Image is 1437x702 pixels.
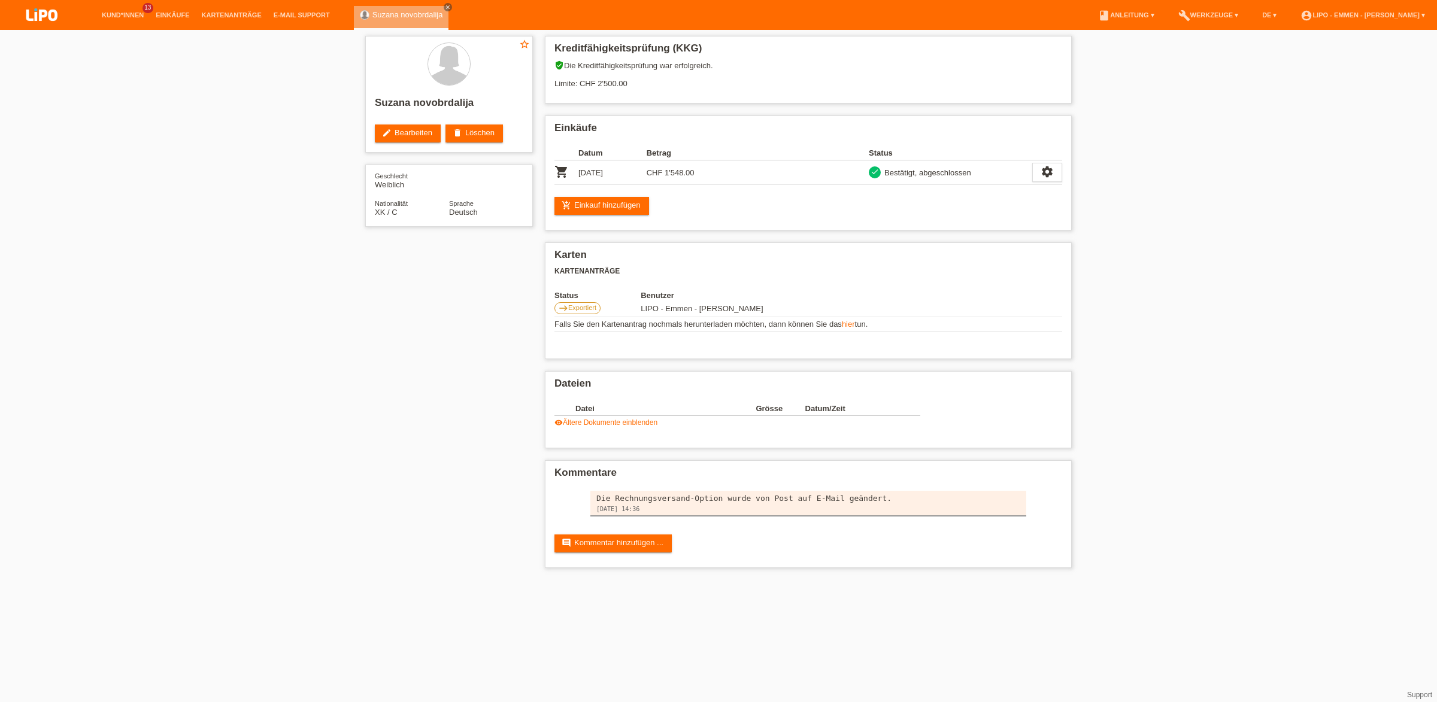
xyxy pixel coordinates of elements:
[1041,165,1054,178] i: settings
[562,538,571,548] i: comment
[559,303,568,313] i: east
[575,402,756,416] th: Datei
[375,171,449,189] div: Weiblich
[1092,11,1160,19] a: bookAnleitung ▾
[554,534,672,552] a: commentKommentar hinzufügen ...
[1172,11,1245,19] a: buildWerkzeuge ▾
[554,60,1062,97] div: Die Kreditfähigkeitsprüfung war erfolgreich. Limite: CHF 2'500.00
[554,42,1062,60] h2: Kreditfähigkeitsprüfung (KKG)
[596,494,1020,503] div: Die Rechnungsversand-Option wurde von Post auf E-Mail geändert.
[1300,10,1312,22] i: account_circle
[554,378,1062,396] h2: Dateien
[578,160,647,185] td: [DATE]
[871,168,879,176] i: check
[453,128,462,138] i: delete
[375,97,523,115] h2: Suzana novobrdalija
[1294,11,1431,19] a: account_circleLIPO - Emmen - [PERSON_NAME] ▾
[445,4,451,10] i: close
[1098,10,1110,22] i: book
[445,124,503,142] a: deleteLöschen
[578,146,647,160] th: Datum
[554,418,657,427] a: visibilityÄltere Dokumente einblenden
[869,146,1032,160] th: Status
[519,39,530,50] i: star_border
[554,467,1062,485] h2: Kommentare
[756,402,805,416] th: Grösse
[196,11,268,19] a: Kartenanträge
[805,402,904,416] th: Datum/Zeit
[554,122,1062,140] h2: Einkäufe
[554,267,1062,276] h3: Kartenanträge
[268,11,336,19] a: E-Mail Support
[554,197,649,215] a: add_shopping_cartEinkauf hinzufügen
[554,165,569,179] i: POSP00009776
[647,160,715,185] td: CHF 1'548.00
[449,208,478,217] span: Deutsch
[641,291,844,300] th: Benutzer
[881,166,971,179] div: Bestätigt, abgeschlossen
[143,3,153,13] span: 13
[554,418,563,427] i: visibility
[96,11,150,19] a: Kund*innen
[1178,10,1190,22] i: build
[519,39,530,51] a: star_border
[562,200,571,210] i: add_shopping_cart
[449,200,474,207] span: Sprache
[596,506,1020,512] div: [DATE] 14:36
[150,11,195,19] a: Einkäufe
[554,60,564,70] i: verified_user
[382,128,392,138] i: edit
[647,146,715,160] th: Betrag
[1407,691,1432,699] a: Support
[568,304,596,311] span: Exportiert
[12,25,72,34] a: LIPO pay
[554,291,641,300] th: Status
[372,10,443,19] a: Suzana novobrdalija
[375,200,408,207] span: Nationalität
[444,3,452,11] a: close
[1256,11,1283,19] a: DE ▾
[375,172,408,180] span: Geschlecht
[375,208,398,217] span: Kosovo / C / 23.05.1990
[554,249,1062,267] h2: Karten
[842,320,855,329] a: hier
[554,317,1062,332] td: Falls Sie den Kartenantrag nochmals herunterladen möchten, dann können Sie das tun.
[641,304,763,313] span: 14.06.2024
[375,124,441,142] a: editBearbeiten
